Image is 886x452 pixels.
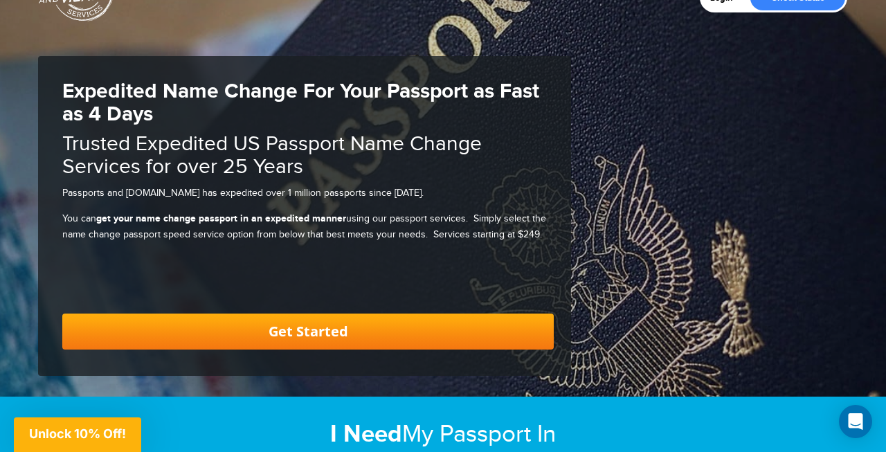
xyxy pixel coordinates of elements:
h2: My [38,419,848,449]
div: Unlock 10% Off! [14,417,141,452]
strong: Expedited Name Change For Your Passport as Fast as 4 Days [62,79,539,127]
span: Unlock 10% Off! [29,426,126,441]
p: Passports and [DOMAIN_NAME] has expedited over 1 million passports since [DATE]. [62,186,554,201]
a: Get Started [62,314,554,350]
strong: I Need [330,419,402,449]
strong: get your name change passport in an expedited manner [96,213,346,224]
iframe: Customer reviews powered by Trustpilot [62,279,554,293]
div: Open Intercom Messenger [839,405,872,438]
h2: Trusted Expedited US Passport Name Change Services for over 25 Years [62,133,554,179]
p: You can using our passport services. Simply select the name change passport speed service option ... [62,211,554,242]
span: Passport In [440,420,556,449]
